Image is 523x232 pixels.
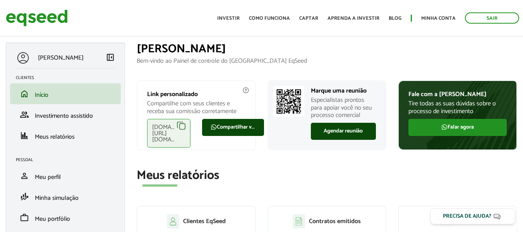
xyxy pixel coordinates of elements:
[10,125,121,146] li: Meus relatórios
[408,100,507,115] p: Tire todas as suas dúvidas sobre o processo de investimento
[137,43,517,55] h1: [PERSON_NAME]
[309,218,361,225] p: Contratos emitidos
[10,104,121,125] li: Investimento assistido
[106,53,115,64] a: Colapsar menu
[20,89,29,98] span: home
[293,214,305,229] img: agent-contratos.svg
[311,87,376,95] p: Marque uma reunião
[441,124,448,130] img: FaWhatsapp.svg
[217,16,240,21] a: Investir
[16,171,115,180] a: personMeu perfil
[299,16,318,21] a: Captar
[389,16,401,21] a: Blog
[16,76,121,80] h2: Clientes
[408,119,507,136] a: Falar agora
[202,119,264,136] a: Compartilhar via WhatsApp
[35,132,75,142] span: Meus relatórios
[20,192,29,201] span: finance_mode
[20,110,29,119] span: group
[328,16,379,21] a: Aprenda a investir
[183,218,226,225] p: Clientes EqSeed
[421,16,456,21] a: Minha conta
[147,100,245,115] p: Compartilhe com seus clientes e receba sua comissão corretamente
[106,53,115,62] span: left_panel_close
[10,83,121,104] li: Início
[10,186,121,207] li: Minha simulação
[211,124,217,130] img: FaWhatsapp.svg
[35,90,48,100] span: Início
[242,87,249,94] img: agent-meulink-info2.svg
[20,213,29,222] span: work
[35,193,79,203] span: Minha simulação
[16,131,115,140] a: financeMeus relatórios
[249,16,290,21] a: Como funciona
[35,214,70,224] span: Meu portfólio
[311,96,376,119] p: Especialistas prontos para apoiar você no seu processo comercial
[16,213,115,222] a: workMeu portfólio
[311,123,376,140] a: Agendar reunião
[147,91,245,98] p: Link personalizado
[10,207,121,228] li: Meu portfólio
[137,169,517,182] h2: Meus relatórios
[20,131,29,140] span: finance
[465,12,519,24] a: Sair
[16,192,115,201] a: finance_modeMinha simulação
[16,158,121,162] h2: Pessoal
[137,57,517,65] p: Bem-vindo ao Painel de controle do [GEOGRAPHIC_DATA] EqSeed
[35,172,61,182] span: Meu perfil
[167,214,179,228] img: agent-clientes.svg
[10,165,121,186] li: Meu perfil
[35,111,93,121] span: Investimento assistido
[273,86,304,117] img: Marcar reunião com consultor
[16,110,115,119] a: groupInvestimento assistido
[408,91,507,98] p: Fale com a [PERSON_NAME]
[38,54,84,62] p: [PERSON_NAME]
[147,119,190,148] div: [DOMAIN_NAME][URL][DOMAIN_NAME]
[20,171,29,180] span: person
[16,89,115,98] a: homeInício
[6,8,68,28] img: EqSeed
